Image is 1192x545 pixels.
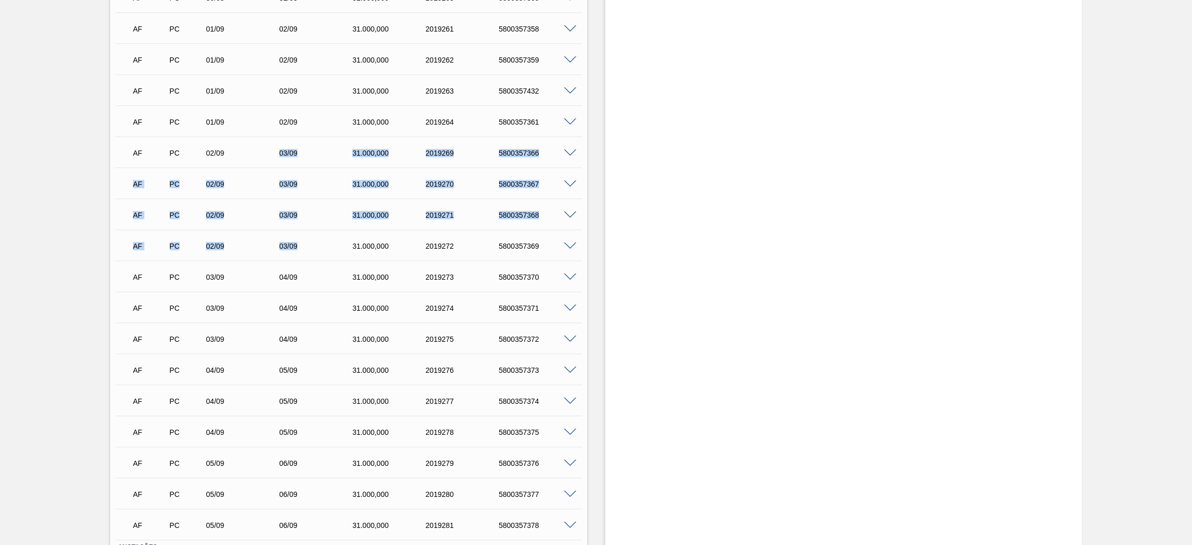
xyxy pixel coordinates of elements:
p: AF [133,273,167,281]
div: 2019277 [423,397,506,405]
div: Pedido de Compra [167,118,206,126]
p: AF [133,242,167,250]
div: Aguardando Faturamento [130,111,170,133]
p: AF [133,397,167,405]
div: 31.000,000 [350,149,433,157]
p: AF [133,118,167,126]
div: 04/09/2025 [277,304,360,312]
p: AF [133,366,167,374]
div: 2019273 [423,273,506,281]
div: 02/09/2025 [203,211,287,219]
div: 2019272 [423,242,506,250]
div: 04/09/2025 [203,428,287,436]
div: 31.000,000 [350,56,433,64]
div: 04/09/2025 [203,366,287,374]
div: Aguardando Faturamento [130,328,170,351]
div: 2019279 [423,459,506,467]
div: Pedido de Compra [167,25,206,33]
div: 31.000,000 [350,490,433,498]
p: AF [133,25,167,33]
div: 31.000,000 [350,87,433,95]
div: Aguardando Faturamento [130,173,170,195]
div: 5800357366 [496,149,579,157]
div: 31.000,000 [350,25,433,33]
div: 01/09/2025 [203,87,287,95]
p: AF [133,490,167,498]
div: Pedido de Compra [167,211,206,219]
div: 04/09/2025 [203,397,287,405]
div: Aguardando Faturamento [130,390,170,413]
div: 31.000,000 [350,521,433,529]
div: 5800357432 [496,87,579,95]
div: 31.000,000 [350,366,433,374]
div: Pedido de Compra [167,87,206,95]
div: 5800357375 [496,428,579,436]
div: 03/09/2025 [277,242,360,250]
div: 04/09/2025 [277,273,360,281]
div: 03/09/2025 [203,273,287,281]
div: Aguardando Faturamento [130,49,170,71]
div: Pedido de Compra [167,428,206,436]
div: 5800357358 [496,25,579,33]
div: 05/09/2025 [277,428,360,436]
div: Aguardando Faturamento [130,421,170,444]
div: 5800357377 [496,490,579,498]
div: 05/09/2025 [277,397,360,405]
div: Aguardando Faturamento [130,483,170,506]
p: AF [133,149,167,157]
div: Aguardando Faturamento [130,359,170,382]
div: 02/09/2025 [277,56,360,64]
div: 03/09/2025 [203,304,287,312]
div: 31.000,000 [350,304,433,312]
div: 2019264 [423,118,506,126]
div: 03/09/2025 [203,335,287,343]
div: 04/09/2025 [277,335,360,343]
div: 31.000,000 [350,428,433,436]
div: Pedido de Compra [167,273,206,281]
div: 5800357368 [496,211,579,219]
div: 2019278 [423,428,506,436]
div: 02/09/2025 [277,25,360,33]
p: AF [133,87,167,95]
div: 5800357378 [496,521,579,529]
p: AF [133,211,167,219]
div: 5800357367 [496,180,579,188]
div: 5800357372 [496,335,579,343]
div: 03/09/2025 [277,180,360,188]
div: Pedido de Compra [167,459,206,467]
div: Pedido de Compra [167,149,206,157]
div: 2019271 [423,211,506,219]
div: 05/09/2025 [203,459,287,467]
div: 5800357374 [496,397,579,405]
div: 31.000,000 [350,211,433,219]
div: 2019281 [423,521,506,529]
div: Aguardando Faturamento [130,18,170,40]
div: 02/09/2025 [277,87,360,95]
p: AF [133,180,167,188]
p: AF [133,56,167,64]
div: 03/09/2025 [277,211,360,219]
div: 5800357359 [496,56,579,64]
div: Pedido de Compra [167,304,206,312]
div: Pedido de Compra [167,366,206,374]
div: 31.000,000 [350,273,433,281]
div: Aguardando Faturamento [130,204,170,226]
div: Pedido de Compra [167,521,206,529]
div: 05/09/2025 [277,366,360,374]
div: 31.000,000 [350,118,433,126]
p: AF [133,459,167,467]
p: AF [133,428,167,436]
div: 31.000,000 [350,242,433,250]
div: 31.000,000 [350,180,433,188]
div: Aguardando Faturamento [130,266,170,289]
div: Aguardando Faturamento [130,452,170,475]
div: 01/09/2025 [203,25,287,33]
div: 31.000,000 [350,397,433,405]
div: Pedido de Compra [167,56,206,64]
div: 2019269 [423,149,506,157]
p: AF [133,304,167,312]
div: 2019275 [423,335,506,343]
div: 2019263 [423,87,506,95]
div: Aguardando Faturamento [130,142,170,164]
div: Pedido de Compra [167,180,206,188]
